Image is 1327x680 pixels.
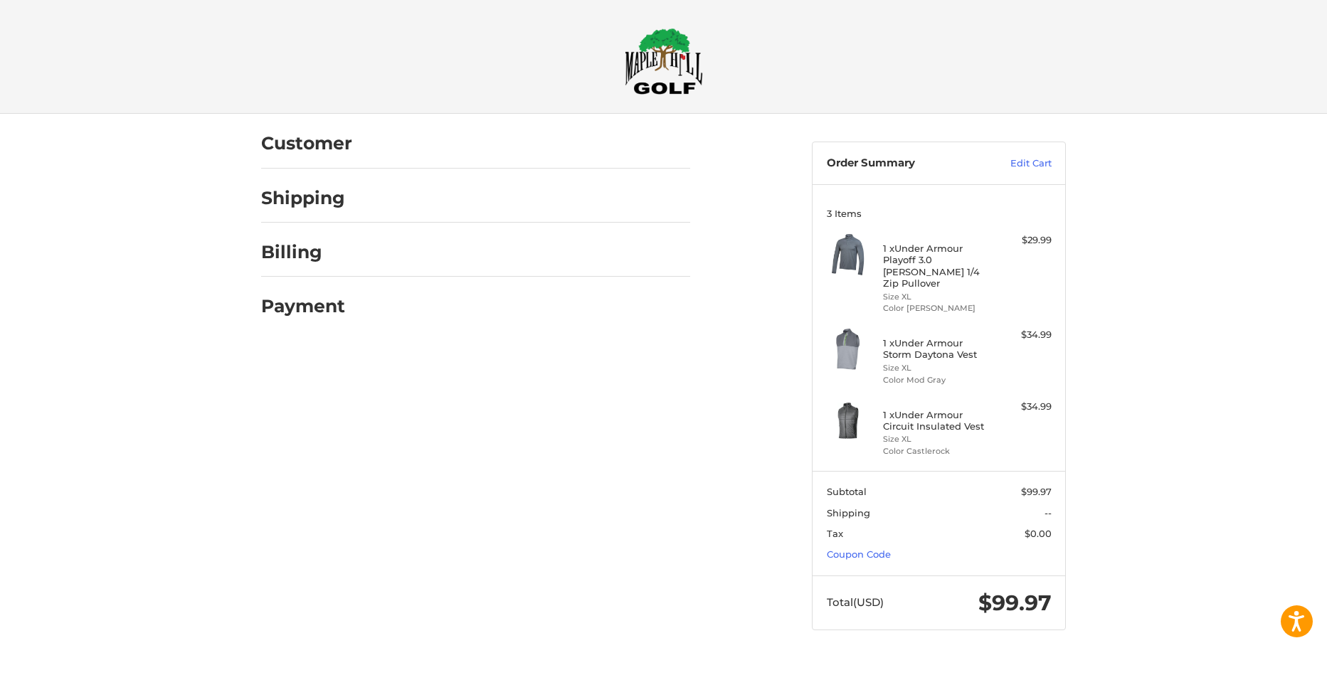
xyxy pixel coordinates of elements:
[1021,486,1052,497] span: $99.97
[883,302,992,314] li: Color [PERSON_NAME]
[827,507,870,519] span: Shipping
[883,362,992,374] li: Size XL
[995,328,1052,342] div: $34.99
[883,374,992,386] li: Color Mod Gray
[995,233,1052,248] div: $29.99
[827,528,843,539] span: Tax
[978,590,1052,616] span: $99.97
[625,28,703,95] img: Maple Hill Golf
[827,208,1052,219] h3: 3 Items
[1045,507,1052,519] span: --
[883,445,992,457] li: Color Castlerock
[883,243,992,289] h4: 1 x Under Armour Playoff 3.0 [PERSON_NAME] 1/4 Zip Pullover
[827,486,867,497] span: Subtotal
[827,595,884,609] span: Total (USD)
[883,291,992,303] li: Size XL
[261,295,345,317] h2: Payment
[827,548,891,560] a: Coupon Code
[1025,528,1052,539] span: $0.00
[261,187,345,209] h2: Shipping
[980,156,1052,171] a: Edit Cart
[14,619,169,666] iframe: Gorgias live chat messenger
[883,433,992,445] li: Size XL
[827,156,980,171] h3: Order Summary
[261,132,352,154] h2: Customer
[883,409,992,432] h4: 1 x Under Armour Circuit Insulated Vest
[995,400,1052,414] div: $34.99
[883,337,992,361] h4: 1 x Under Armour Storm Daytona Vest
[261,241,344,263] h2: Billing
